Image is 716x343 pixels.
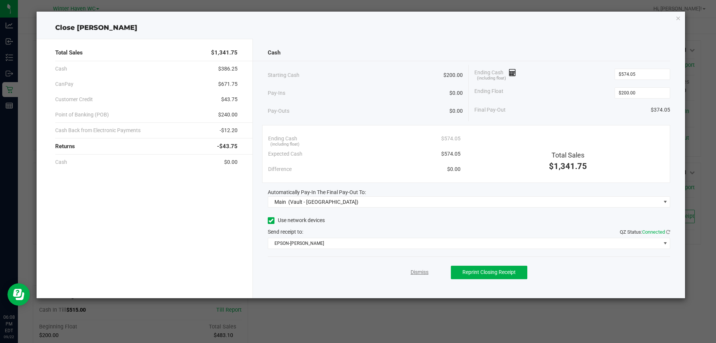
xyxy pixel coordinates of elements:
[220,127,238,134] span: -$12.20
[268,107,289,115] span: Pay-Outs
[268,49,280,57] span: Cash
[552,151,584,159] span: Total Sales
[447,165,461,173] span: $0.00
[443,71,463,79] span: $200.00
[55,127,141,134] span: Cash Back from Electronic Payments
[224,158,238,166] span: $0.00
[462,269,516,275] span: Reprint Closing Receipt
[268,165,292,173] span: Difference
[37,23,685,33] div: Close [PERSON_NAME]
[217,142,238,151] span: -$43.75
[474,106,506,114] span: Final Pay-Out
[55,158,67,166] span: Cash
[549,162,587,171] span: $1,341.75
[268,71,299,79] span: Starting Cash
[268,135,297,143] span: Ending Cash
[620,229,670,235] span: QZ Status:
[449,107,463,115] span: $0.00
[441,150,461,158] span: $574.05
[55,80,73,88] span: CanPay
[218,111,238,119] span: $240.00
[474,87,503,99] span: Ending Float
[55,65,67,73] span: Cash
[221,96,238,103] span: $43.75
[642,229,665,235] span: Connected
[268,229,303,235] span: Send receipt to:
[7,283,30,306] iframe: Resource center
[268,238,661,249] span: EPSON-[PERSON_NAME]
[211,49,238,57] span: $1,341.75
[268,150,302,158] span: Expected Cash
[55,96,93,103] span: Customer Credit
[451,266,527,279] button: Reprint Closing Receipt
[55,138,238,155] div: Returns
[477,75,506,82] span: (including float)
[268,89,285,97] span: Pay-Ins
[270,141,299,148] span: (including float)
[288,199,358,205] span: (Vault - [GEOGRAPHIC_DATA])
[449,89,463,97] span: $0.00
[55,49,83,57] span: Total Sales
[268,189,366,195] span: Automatically Pay-In The Final Pay-Out To:
[274,199,286,205] span: Main
[474,69,516,80] span: Ending Cash
[441,135,461,143] span: $574.05
[55,111,109,119] span: Point of Banking (POB)
[651,106,670,114] span: $374.05
[411,268,428,276] a: Dismiss
[218,65,238,73] span: $386.25
[268,216,325,224] label: Use network devices
[218,80,238,88] span: $671.75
